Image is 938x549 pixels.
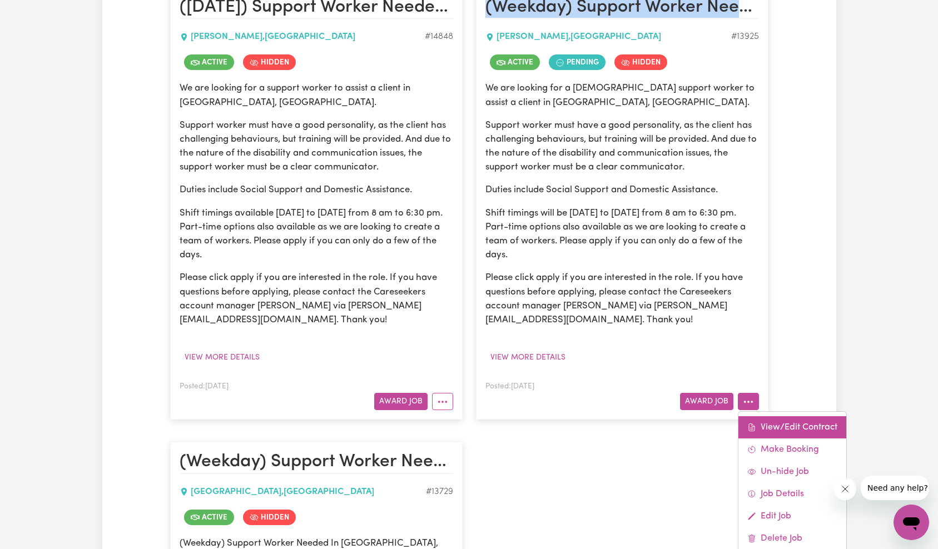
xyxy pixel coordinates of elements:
[180,271,453,327] p: Please click apply if you are interested in the role. If you have questions before applying, plea...
[738,461,846,483] a: Un-hide Job
[485,383,534,390] span: Posted: [DATE]
[738,416,846,438] a: View/Edit Contract
[180,118,453,174] p: Support worker must have a good personality, as the client has challenging behaviours, but traini...
[243,510,296,525] span: Job is hidden
[432,393,453,410] button: More options
[180,206,453,262] p: Shift timings available [DATE] to [DATE] from 8 am to 6:30 pm. Part-time options also available a...
[485,30,731,43] div: [PERSON_NAME] , [GEOGRAPHIC_DATA]
[180,451,453,473] h2: (Weekday) Support Worker Needed In Singleton, WA
[184,510,234,525] span: Job is active
[425,30,453,43] div: Job ID #14848
[180,30,425,43] div: [PERSON_NAME] , [GEOGRAPHIC_DATA]
[861,476,929,500] iframe: Message from company
[894,505,929,540] iframe: Button to launch messaging window
[485,81,759,109] p: We are looking for a [DEMOGRAPHIC_DATA] support worker to assist a client in [GEOGRAPHIC_DATA], [...
[180,349,265,366] button: View more details
[485,206,759,262] p: Shift timings will be [DATE] to [DATE] from 8 am to 6:30 pm. Part-time options also available as ...
[180,383,229,390] span: Posted: [DATE]
[426,485,453,498] div: Job ID #13729
[180,485,426,498] div: [GEOGRAPHIC_DATA] , [GEOGRAPHIC_DATA]
[180,81,453,109] p: We are looking for a support worker to assist a client in [GEOGRAPHIC_DATA], [GEOGRAPHIC_DATA].
[243,54,296,70] span: Job is hidden
[549,54,606,70] span: Job contract pending review by care worker
[614,54,667,70] span: Job is hidden
[184,54,234,70] span: Job is active
[374,393,428,410] button: Award Job
[738,483,846,505] a: Job Details
[485,271,759,327] p: Please click apply if you are interested in the role. If you have questions before applying, plea...
[485,349,570,366] button: View more details
[834,478,856,500] iframe: Close message
[485,183,759,197] p: Duties include Social Support and Domestic Assistance.
[738,505,846,527] a: Edit Job
[731,30,759,43] div: Job ID #13925
[738,393,759,410] button: More options
[680,393,733,410] button: Award Job
[180,183,453,197] p: Duties include Social Support and Domestic Assistance.
[738,438,846,461] a: Make Booking
[490,54,540,70] span: Job is active
[485,118,759,174] p: Support worker must have a good personality, as the client has challenging behaviours, but traini...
